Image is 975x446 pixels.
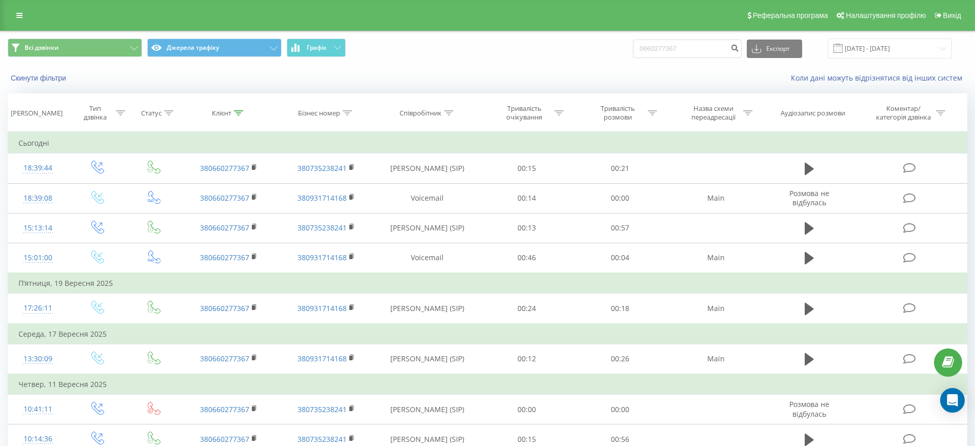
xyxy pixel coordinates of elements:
a: 380735238241 [297,404,347,414]
div: 18:39:44 [18,158,57,178]
a: 380660277367 [200,223,249,232]
div: 15:01:00 [18,248,57,268]
td: [PERSON_NAME] (SIP) [375,395,480,424]
td: 00:21 [573,153,667,183]
td: 00:15 [480,153,574,183]
button: Джерела трафіку [147,38,282,57]
td: [PERSON_NAME] (SIP) [375,344,480,374]
span: Розмова не відбулась [789,188,829,207]
button: Всі дзвінки [8,38,142,57]
a: 380660277367 [200,163,249,173]
td: [PERSON_NAME] (SIP) [375,213,480,243]
td: 00:13 [480,213,574,243]
td: Main [667,243,765,273]
div: 10:41:11 [18,399,57,419]
div: Тривалість очікування [497,104,552,122]
a: 380735238241 [297,223,347,232]
div: [PERSON_NAME] [11,109,63,118]
td: Четвер, 11 Вересня 2025 [8,374,967,395]
a: 380660277367 [200,404,249,414]
td: 00:12 [480,344,574,374]
div: Аудіозапис розмови [781,109,845,118]
a: 380931714168 [297,193,347,203]
td: 00:00 [480,395,574,424]
a: 380931714168 [297,253,347,262]
input: Пошук за номером [633,40,742,58]
button: Скинути фільтри [8,73,71,83]
td: [PERSON_NAME] (SIP) [375,153,480,183]
td: 00:46 [480,243,574,273]
td: П’ятниця, 19 Вересня 2025 [8,273,967,294]
td: Voicemail [375,243,480,273]
div: Тип дзвінка [77,104,113,122]
div: Коментар/категорія дзвінка [873,104,933,122]
div: 15:13:14 [18,218,57,238]
div: Назва схеми переадресації [686,104,741,122]
div: Статус [141,109,162,118]
td: Main [667,294,765,324]
a: 380735238241 [297,163,347,173]
td: [PERSON_NAME] (SIP) [375,294,480,324]
td: 00:18 [573,294,667,324]
div: Клієнт [212,109,231,118]
td: 00:04 [573,243,667,273]
td: 00:24 [480,294,574,324]
a: 380660277367 [200,193,249,203]
div: 17:26:11 [18,298,57,318]
div: 18:39:08 [18,188,57,208]
td: 00:57 [573,213,667,243]
a: 380660277367 [200,354,249,363]
div: Open Intercom Messenger [940,388,965,413]
td: 00:14 [480,183,574,213]
div: Бізнес номер [298,109,340,118]
button: Графік [287,38,346,57]
td: 00:26 [573,344,667,374]
span: Всі дзвінки [25,44,58,52]
td: 00:00 [573,183,667,213]
td: Voicemail [375,183,480,213]
td: Main [667,183,765,213]
button: Експорт [747,40,802,58]
a: 380660277367 [200,434,249,444]
div: 13:30:09 [18,349,57,369]
a: 380931714168 [297,354,347,363]
span: Графік [307,44,327,51]
div: Тривалість розмови [590,104,645,122]
td: Сьогодні [8,133,967,153]
td: 00:00 [573,395,667,424]
a: Коли дані можуть відрізнятися вiд інших систем [791,73,967,83]
a: 380735238241 [297,434,347,444]
div: Співробітник [400,109,442,118]
span: Вихід [943,11,961,20]
span: Реферальна програма [753,11,828,20]
td: Середа, 17 Вересня 2025 [8,324,967,344]
span: Налаштування профілю [846,11,926,20]
a: 380660277367 [200,253,249,262]
td: Main [667,344,765,374]
span: Розмова не відбулась [789,399,829,418]
a: 380931714168 [297,303,347,313]
a: 380660277367 [200,303,249,313]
